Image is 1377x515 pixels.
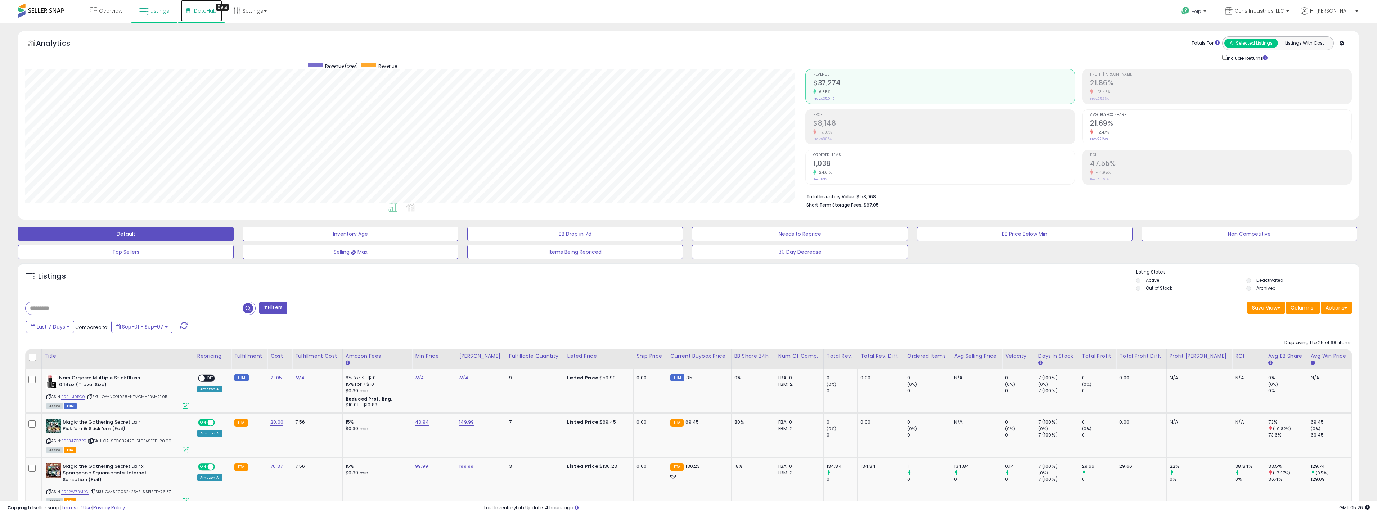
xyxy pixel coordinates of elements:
[1235,352,1262,360] div: ROI
[1082,426,1092,432] small: (0%)
[813,137,832,141] small: Prev: $8,854
[346,402,406,408] div: $10.01 - $10.83
[1278,39,1331,48] button: Listings With Cost
[1082,388,1116,394] div: 0
[954,463,1002,470] div: 134.84
[346,396,393,402] b: Reduced Prof. Rng.
[954,375,996,381] div: N/A
[46,375,189,408] div: ASIN:
[197,352,228,360] div: Repricing
[59,375,147,390] b: Nars Orgasm Multiple Stick Blush 0.14oz (Travel Size)
[46,419,189,452] div: ASIN:
[270,352,289,360] div: Cost
[270,463,283,470] a: 76.37
[813,79,1075,89] h2: $37,274
[61,489,89,495] a: B0F2W7BM4C
[46,447,63,453] span: All listings currently available for purchase on Amazon
[7,504,33,511] strong: Copyright
[1311,360,1315,366] small: Avg Win Price.
[1339,504,1370,511] span: 2025-09-15 05:26 GMT
[778,470,818,476] div: FBM: 3
[827,352,855,360] div: Total Rev.
[243,245,458,259] button: Selling @ Max
[1311,375,1346,381] div: N/A
[685,419,699,425] span: 69.45
[1286,302,1320,314] button: Columns
[1256,285,1276,291] label: Archived
[813,177,827,181] small: Prev: 833
[1311,352,1349,360] div: Avg Win Price
[509,463,558,470] div: 3
[378,63,397,69] span: Revenue
[1090,159,1351,169] h2: 47.55%
[37,323,65,330] span: Last 7 Days
[1217,54,1276,62] div: Include Returns
[1093,170,1111,175] small: -14.95%
[197,430,222,437] div: Amazon AI
[907,381,917,387] small: (0%)
[1082,419,1116,425] div: 0
[1142,227,1357,241] button: Non Competitive
[1082,375,1116,381] div: 0
[295,374,304,381] a: N/A
[1268,381,1278,387] small: (0%)
[734,419,770,425] div: 80%
[234,374,248,381] small: FBM
[63,419,150,434] b: Magic the Gathering Secret Lair Pick ‘em & Stick ‘em (Foil)
[122,323,163,330] span: Sep-01 - Sep-07
[907,375,951,381] div: 0
[484,505,1370,511] div: Last InventoryLab Update: 4 hours ago.
[1146,285,1172,291] label: Out of Stock
[459,352,503,360] div: [PERSON_NAME]
[1268,352,1305,360] div: Avg BB Share
[295,419,337,425] div: 7.56
[1005,476,1035,483] div: 0
[1256,277,1283,283] label: Deactivated
[1082,352,1113,360] div: Total Profit
[415,463,428,470] a: 99.99
[1093,89,1111,95] small: -13.46%
[1146,277,1159,283] label: Active
[813,113,1075,117] span: Profit
[827,388,858,394] div: 0
[1284,339,1352,346] div: Displaying 1 to 25 of 681 items
[1311,426,1321,432] small: (0%)
[1192,40,1220,47] div: Totals For
[1315,470,1329,476] small: (0.5%)
[1038,419,1079,425] div: 7 (100%)
[213,464,225,470] span: OFF
[567,375,628,381] div: $59.99
[199,419,208,425] span: ON
[1038,352,1076,360] div: Days In Stock
[459,463,473,470] a: 199.99
[86,394,168,399] span: | SKU: OA-NOR1028-NTMOM-FBM-21.05
[1268,388,1308,394] div: 0%
[636,419,662,425] div: 0.00
[216,4,229,11] div: Tooltip anchor
[1090,96,1109,101] small: Prev: 25.26%
[1005,381,1015,387] small: (0%)
[813,73,1075,77] span: Revenue
[1175,1,1214,23] a: Help
[1119,352,1163,360] div: Total Profit Diff.
[1170,476,1232,483] div: 0%
[234,352,264,360] div: Fulfillment
[1090,113,1351,117] span: Avg. Buybox Share
[1234,7,1284,14] span: Ceris Industries, LLC
[90,489,171,494] span: | SKU: OA-SEC032425-SLSSPISFE-76.37
[46,375,57,389] img: 313LXoCFYIL._SL40_.jpg
[1119,463,1161,470] div: 29.66
[346,388,406,394] div: $0.30 min
[692,227,908,241] button: Needs to Reprice
[567,419,600,425] b: Listed Price:
[1090,137,1108,141] small: Prev: 22.24%
[1038,476,1079,483] div: 7 (100%)
[692,245,908,259] button: 30 Day Decrease
[1235,476,1265,483] div: 0%
[806,194,855,200] b: Total Inventory Value:
[346,352,409,360] div: Amazon Fees
[860,463,898,470] div: 134.84
[1038,432,1079,438] div: 7 (100%)
[1005,419,1035,425] div: 0
[93,504,125,511] a: Privacy Policy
